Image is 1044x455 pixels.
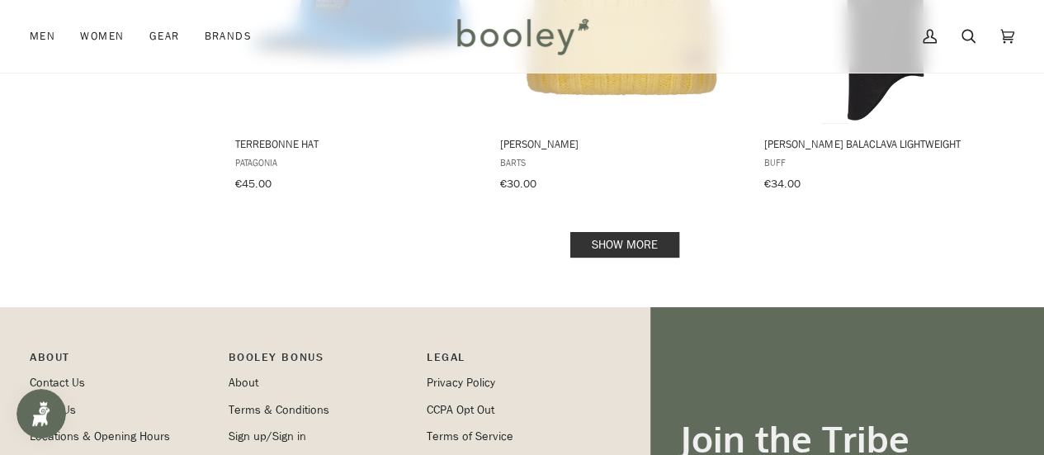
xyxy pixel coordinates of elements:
a: Contact Us [30,375,85,391]
span: €45.00 [235,176,272,192]
p: Pipeline_Footer Main [30,348,212,374]
span: Women [80,28,124,45]
a: Sign up/Sign in [229,429,306,444]
img: Booley [450,12,594,60]
span: Terrebonne Hat [235,136,479,151]
a: About [229,375,258,391]
a: Locations & Opening Hours [30,429,170,444]
span: Brands [204,28,252,45]
span: [PERSON_NAME] Balaclava Lightweight [764,136,1008,151]
span: Gear [149,28,180,45]
span: Men [30,28,55,45]
span: Buff [764,155,1008,169]
iframe: Button to open loyalty program pop-up [17,389,66,438]
span: €30.00 [500,176,536,192]
a: Privacy Policy [427,375,495,391]
a: Terms of Service [427,429,513,444]
p: Booley Bonus [229,348,411,374]
span: €34.00 [764,176,801,192]
a: CCPA Opt Out [427,402,494,418]
p: Pipeline_Footer Sub [427,348,609,374]
span: Patagonia [235,155,479,169]
a: Terms & Conditions [229,402,329,418]
span: [PERSON_NAME] [500,136,744,151]
div: Pagination [235,237,1014,253]
a: Show more [570,232,679,258]
span: Barts [500,155,744,169]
